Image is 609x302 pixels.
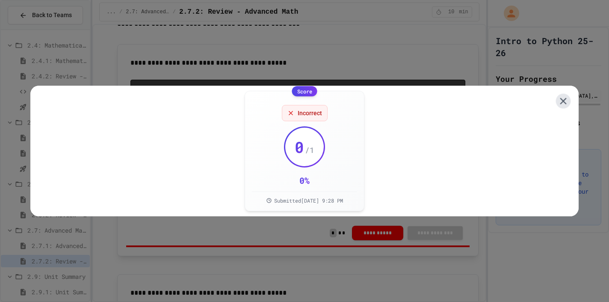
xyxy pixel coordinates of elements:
[274,197,343,204] span: Submitted [DATE] 9:28 PM
[295,138,304,155] span: 0
[298,109,322,117] span: Incorrect
[292,86,317,96] div: Score
[299,174,310,186] div: 0 %
[305,144,314,156] span: / 1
